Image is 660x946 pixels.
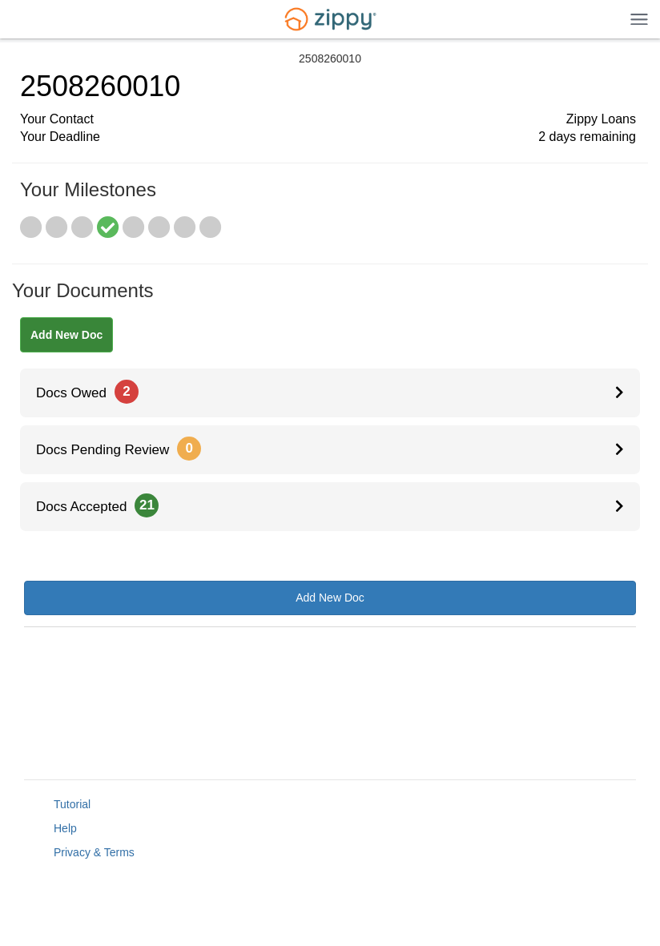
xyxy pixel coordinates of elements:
span: 21 [135,493,159,517]
div: Your Contact [20,111,636,129]
h1: Your Milestones [20,179,636,216]
a: Tutorial [54,798,91,811]
h1: Your Documents [12,280,648,317]
div: Your Deadline [20,128,636,147]
span: Zippy Loans [566,111,636,129]
a: Docs Pending Review0 [20,425,640,474]
a: Add New Doc [20,317,113,352]
div: 2508260010 [299,52,361,66]
a: Add New Doc [24,581,636,615]
span: Docs Accepted [20,499,159,514]
a: Privacy & Terms [54,846,135,859]
span: 2 [115,380,139,404]
span: Docs Pending Review [20,442,201,457]
span: 2 days remaining [538,128,636,147]
span: Docs Owed [20,385,139,401]
a: Docs Accepted21 [20,482,640,531]
a: Docs Owed2 [20,368,640,417]
a: Help [54,822,77,835]
span: 0 [177,437,201,461]
img: Mobile Dropdown Menu [630,13,648,25]
h1: 2508260010 [20,70,636,103]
